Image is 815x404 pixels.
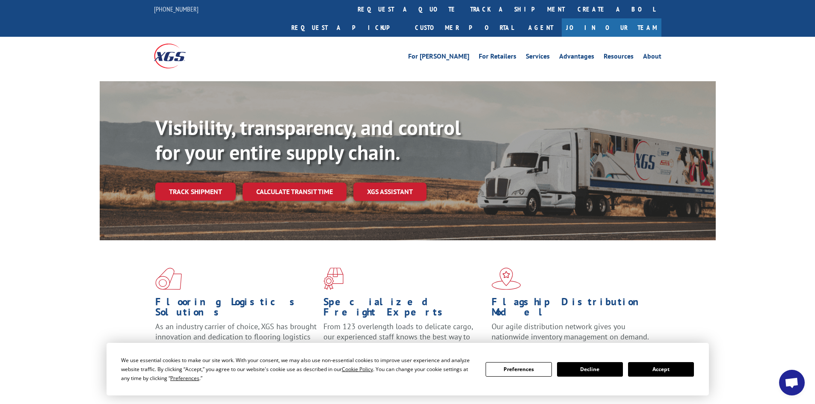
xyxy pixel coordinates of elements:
[154,5,199,13] a: [PHONE_NUMBER]
[243,183,347,201] a: Calculate transit time
[408,53,469,62] a: For [PERSON_NAME]
[285,18,409,37] a: Request a pickup
[409,18,520,37] a: Customer Portal
[492,297,653,321] h1: Flagship Distribution Model
[170,375,199,382] span: Preferences
[342,366,373,373] span: Cookie Policy
[323,321,485,360] p: From 123 overlength loads to delicate cargo, our experienced staff knows the best way to move you...
[353,183,427,201] a: XGS ASSISTANT
[107,343,709,395] div: Cookie Consent Prompt
[492,268,521,290] img: xgs-icon-flagship-distribution-model-red
[604,53,634,62] a: Resources
[323,268,344,290] img: xgs-icon-focused-on-flooring-red
[323,297,485,321] h1: Specialized Freight Experts
[779,370,805,395] a: Open chat
[557,362,623,377] button: Decline
[526,53,550,62] a: Services
[492,321,649,342] span: Our agile distribution network gives you nationwide inventory management on demand.
[643,53,661,62] a: About
[155,114,461,165] b: Visibility, transparency, and control for your entire supply chain.
[155,321,317,352] span: As an industry carrier of choice, XGS has brought innovation and dedication to flooring logistics...
[121,356,475,383] div: We use essential cookies to make our site work. With your consent, we may also use non-essential ...
[562,18,661,37] a: Join Our Team
[155,183,236,201] a: Track shipment
[479,53,516,62] a: For Retailers
[155,268,182,290] img: xgs-icon-total-supply-chain-intelligence-red
[520,18,562,37] a: Agent
[486,362,551,377] button: Preferences
[155,297,317,321] h1: Flooring Logistics Solutions
[559,53,594,62] a: Advantages
[628,362,694,377] button: Accept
